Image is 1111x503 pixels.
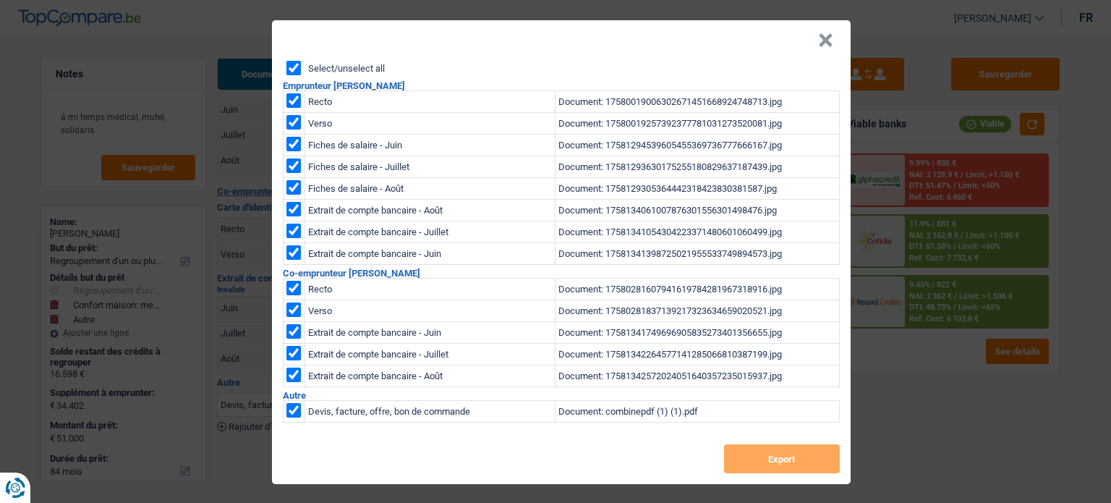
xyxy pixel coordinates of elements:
[555,113,839,135] td: Document: 17580019257392377781031273520081.jpg
[305,322,555,344] td: Extrait de compte bancaire - Juin
[555,401,839,423] td: Document: combinepdf (1) (1).pdf
[555,322,839,344] td: Document: 17581341749696905835273401356655.jpg
[283,391,840,400] h2: Autre
[305,365,555,387] td: Extrait de compte bancaire - Août
[555,300,839,322] td: Document: 17580281837139217323634659020521.jpg
[305,178,555,200] td: Fiches de salaire - Août
[555,200,839,221] td: Document: 1758134061007876301556301498476.jpg
[305,113,555,135] td: Verso
[305,401,555,423] td: Devis, facture, offre, bon de commande
[555,279,839,300] td: Document: 17580281607941619784281967318916.jpg
[724,444,840,473] button: Export
[555,365,839,387] td: Document: 17581342572024051640357235015937.jpg
[305,279,555,300] td: Recto
[283,81,840,90] h2: Emprunteur [PERSON_NAME]
[305,91,555,113] td: Recto
[305,344,555,365] td: Extrait de compte bancaire - Juillet
[305,135,555,156] td: Fiches de salaire - Juin
[555,156,839,178] td: Document: 17581293630175255180829637187439.jpg
[555,135,839,156] td: Document: 17581294539605455369736777666167.jpg
[305,243,555,265] td: Extrait de compte bancaire - Juin
[308,64,385,73] label: Select/unselect all
[555,344,839,365] td: Document: 17581342264577141285066810387199.jpg
[555,243,839,265] td: Document: 17581341398725021955533749894573.jpg
[283,269,840,278] h2: Co-emprunteur [PERSON_NAME]
[555,221,839,243] td: Document: 17581341054304223371480601060499.jpg
[555,178,839,200] td: Document: 1758129305364442318423830381587.jpg
[555,91,839,113] td: Document: 17580019006302671451668924748713.jpg
[818,33,833,48] button: Close
[305,156,555,178] td: Fiches de salaire - Juillet
[305,300,555,322] td: Verso
[305,221,555,243] td: Extrait de compte bancaire - Juillet
[305,200,555,221] td: Extrait de compte bancaire - Août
